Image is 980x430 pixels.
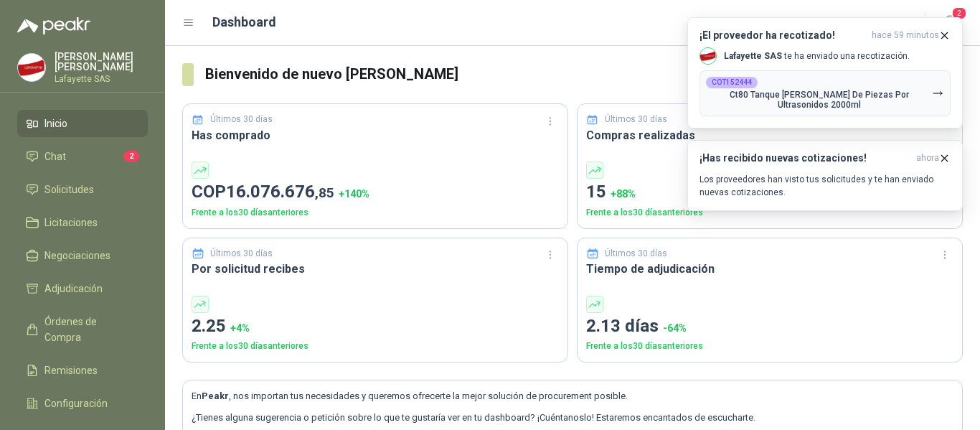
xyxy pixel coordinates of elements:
a: Adjudicación [17,275,148,302]
h3: Por solicitud recibes [192,260,559,278]
span: hace 59 minutos [872,29,939,42]
a: Configuración [17,390,148,417]
h1: Dashboard [212,12,276,32]
p: Últimos 30 días [605,113,667,126]
p: Ct80 Tanque [PERSON_NAME] De Piezas Por Ultrasonidos 2000ml [706,90,932,110]
span: ,85 [315,184,334,201]
b: Peakr [202,391,229,401]
span: ahora [916,152,939,164]
span: 2 [123,151,139,162]
img: Company Logo [18,54,45,81]
span: 2 [951,6,967,20]
p: 15 [586,179,953,206]
h3: Has comprado [192,126,559,144]
p: 2.25 [192,313,559,340]
span: Solicitudes [44,182,94,197]
button: ¡El proveedor ha recotizado!hace 59 minutos Company LogoLafayette SAS te ha enviado una recotizac... [687,17,963,128]
span: 16.076.676 [226,182,334,202]
p: Últimos 30 días [210,113,273,126]
p: te ha enviado una recotización. [724,50,910,62]
span: Adjudicación [44,281,103,296]
span: Chat [44,149,66,164]
span: Órdenes de Compra [44,314,134,345]
a: Solicitudes [17,176,148,203]
p: Últimos 30 días [210,247,273,261]
h3: Tiempo de adjudicación [586,260,953,278]
span: -64 % [663,322,687,334]
a: Chat2 [17,143,148,170]
p: Los proveedores han visto tus solicitudes y te han enviado nuevas cotizaciones. [699,173,951,199]
p: ¿Tienes alguna sugerencia o petición sobre lo que te gustaría ver en tu dashboard? ¡Cuéntanoslo! ... [192,411,953,425]
p: Frente a los 30 días anteriores [192,206,559,220]
span: + 88 % [611,188,636,200]
button: ¡Has recibido nuevas cotizaciones!ahora Los proveedores han visto tus solicitudes y te han enviad... [687,140,963,211]
p: Lafayette SAS [55,75,148,83]
button: COT152444Ct80 Tanque [PERSON_NAME] De Piezas Por Ultrasonidos 2000ml [699,70,951,116]
a: Órdenes de Compra [17,308,148,351]
p: Frente a los 30 días anteriores [586,340,953,353]
p: Últimos 30 días [605,247,667,261]
span: Licitaciones [44,215,98,230]
b: Lafayette SAS [724,51,782,61]
a: Licitaciones [17,209,148,236]
b: COT152444 [712,79,752,86]
span: Remisiones [44,363,98,378]
p: COP [192,179,559,206]
p: En , nos importan tus necesidades y queremos ofrecerte la mejor solución de procurement posible. [192,389,953,403]
h3: ¡Has recibido nuevas cotizaciones! [699,152,910,164]
h3: Compras realizadas [586,126,953,144]
p: Frente a los 30 días anteriores [586,206,953,220]
img: Logo peakr [17,17,90,34]
button: 2 [937,10,963,36]
span: + 140 % [339,188,369,200]
span: Negociaciones [44,248,110,263]
img: Company Logo [700,48,716,64]
h3: ¡El proveedor ha recotizado! [699,29,866,42]
a: Remisiones [17,357,148,384]
p: Frente a los 30 días anteriores [192,340,559,353]
a: Negociaciones [17,242,148,269]
p: [PERSON_NAME] [PERSON_NAME] [55,52,148,72]
p: 2.13 días [586,313,953,340]
a: Inicio [17,110,148,137]
h3: Bienvenido de nuevo [PERSON_NAME] [205,63,963,85]
span: + 4 % [230,322,250,334]
span: Configuración [44,396,108,411]
span: Inicio [44,116,67,131]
